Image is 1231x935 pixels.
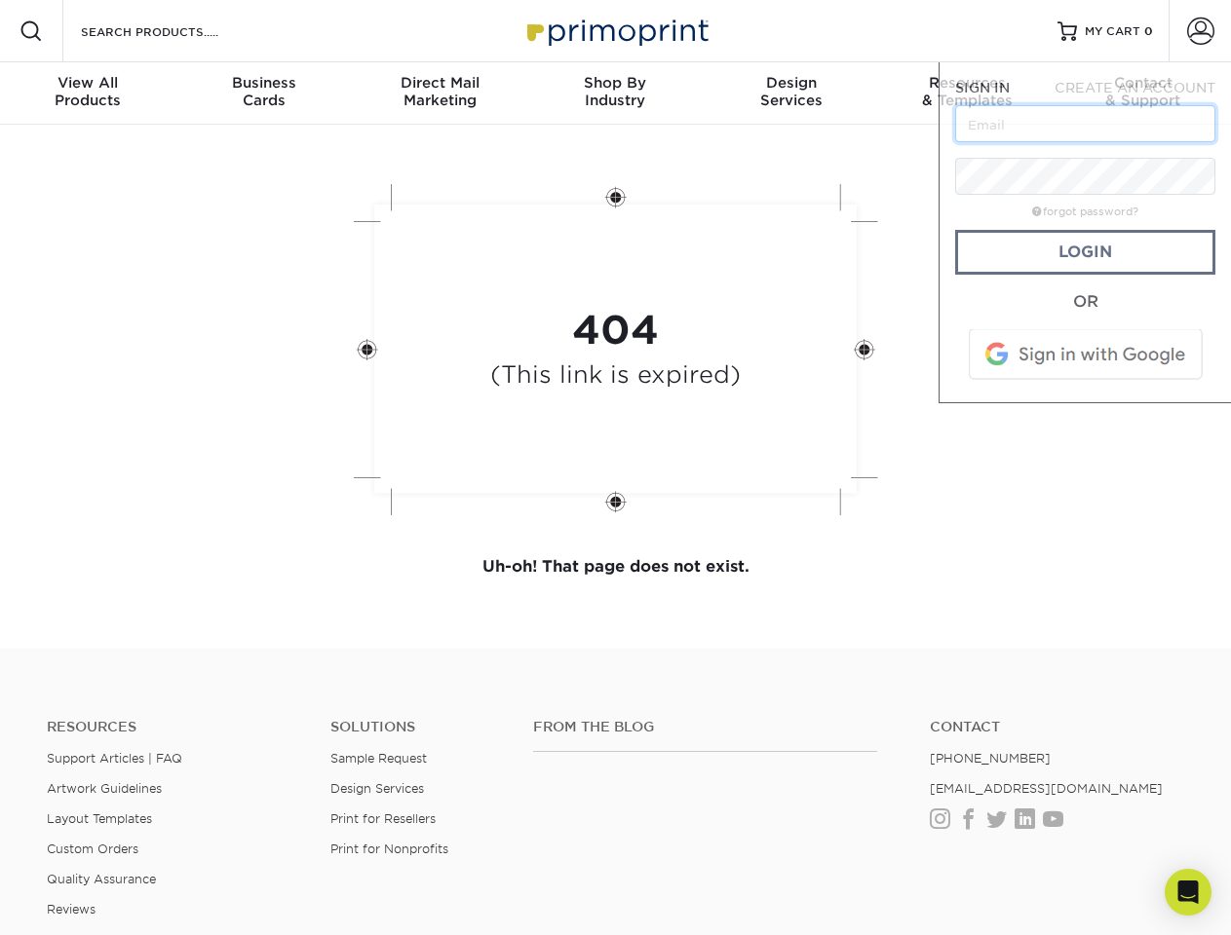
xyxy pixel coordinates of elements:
div: OR [955,290,1215,314]
h4: From the Blog [533,719,877,735]
h4: Solutions [330,719,504,735]
a: Design Services [330,781,424,796]
strong: Uh-oh! That page does not exist. [482,557,750,576]
a: [PHONE_NUMBER] [930,751,1051,766]
a: Sample Request [330,751,427,766]
a: Login [955,230,1215,275]
a: Resources& Templates [879,62,1055,125]
a: Artwork Guidelines [47,781,162,796]
a: DesignServices [704,62,879,125]
a: [EMAIL_ADDRESS][DOMAIN_NAME] [930,781,1163,796]
a: Shop ByIndustry [527,62,703,125]
a: BusinessCards [175,62,351,125]
input: Email [955,105,1215,142]
span: Design [704,74,879,92]
strong: 404 [572,307,659,354]
div: & Templates [879,74,1055,109]
a: forgot password? [1032,206,1138,218]
span: SIGN IN [955,80,1010,95]
h4: (This link is expired) [490,361,741,390]
a: Contact [930,719,1184,735]
div: Cards [175,74,351,109]
input: SEARCH PRODUCTS..... [79,19,269,43]
img: Primoprint [519,10,713,52]
span: 0 [1144,24,1153,38]
a: Direct MailMarketing [352,62,527,125]
div: Open Intercom Messenger [1165,869,1212,916]
div: Marketing [352,74,527,109]
div: Services [704,74,879,109]
h4: Resources [47,719,301,735]
div: Industry [527,74,703,109]
span: CREATE AN ACCOUNT [1055,80,1215,95]
span: MY CART [1085,23,1140,40]
span: Business [175,74,351,92]
span: Resources [879,74,1055,92]
span: Direct Mail [352,74,527,92]
a: Support Articles | FAQ [47,751,182,766]
span: Shop By [527,74,703,92]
